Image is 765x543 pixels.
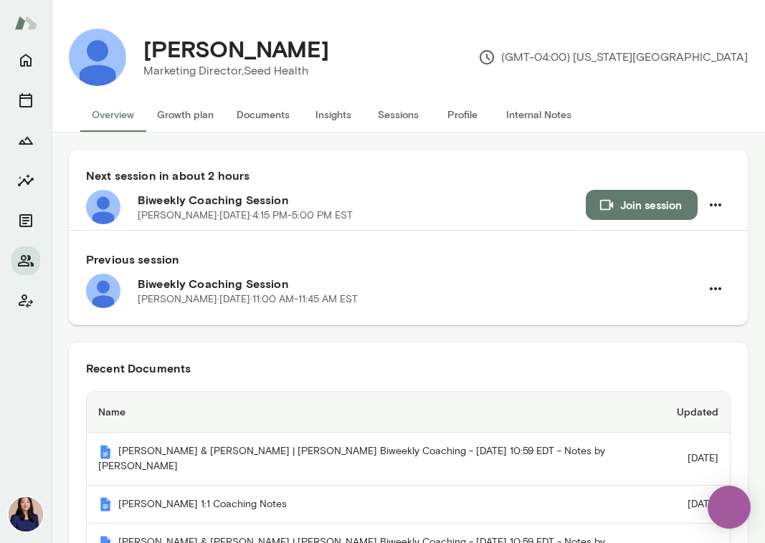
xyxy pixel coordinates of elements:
button: Join session [586,190,698,220]
p: [PERSON_NAME] · [DATE] · 11:00 AM-11:45 AM EST [138,292,358,307]
button: Overview [80,97,146,132]
td: [DATE] [665,433,730,486]
button: Internal Notes [495,97,583,132]
img: Mento [14,9,37,37]
h4: [PERSON_NAME] [143,35,329,62]
p: Marketing Director, Seed Health [143,62,329,80]
button: Growth Plan [11,126,40,155]
h6: Biweekly Coaching Session [138,275,700,292]
button: Sessions [11,86,40,115]
h6: Recent Documents [86,360,731,377]
button: Documents [225,97,301,132]
button: Client app [11,287,40,315]
button: Home [11,46,40,75]
h6: Next session in about 2 hours [86,167,731,184]
button: Sessions [366,97,430,132]
h6: Previous session [86,251,731,268]
button: Insights [11,166,40,195]
img: Mento [98,445,113,459]
button: Members [11,246,40,275]
img: Leah Kim [9,497,43,532]
p: [PERSON_NAME] · [DATE] · 4:15 PM-5:00 PM EST [138,208,353,223]
button: Documents [11,206,40,235]
h6: Biweekly Coaching Session [138,191,586,208]
p: (GMT-04:00) [US_STATE][GEOGRAPHIC_DATA] [478,49,748,66]
th: Name [87,392,665,433]
button: Profile [430,97,495,132]
img: Jennie Becker [69,29,126,86]
button: Growth plan [146,97,225,132]
button: Insights [301,97,366,132]
th: [PERSON_NAME] & [PERSON_NAME] | [PERSON_NAME] Biweekly Coaching - [DATE] 10:59 EDT - Notes by [PE... [87,433,665,486]
th: Updated [665,392,730,433]
td: [DATE] [665,486,730,524]
img: Mento [98,497,113,511]
th: [PERSON_NAME] 1:1 Coaching Notes [87,486,665,524]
